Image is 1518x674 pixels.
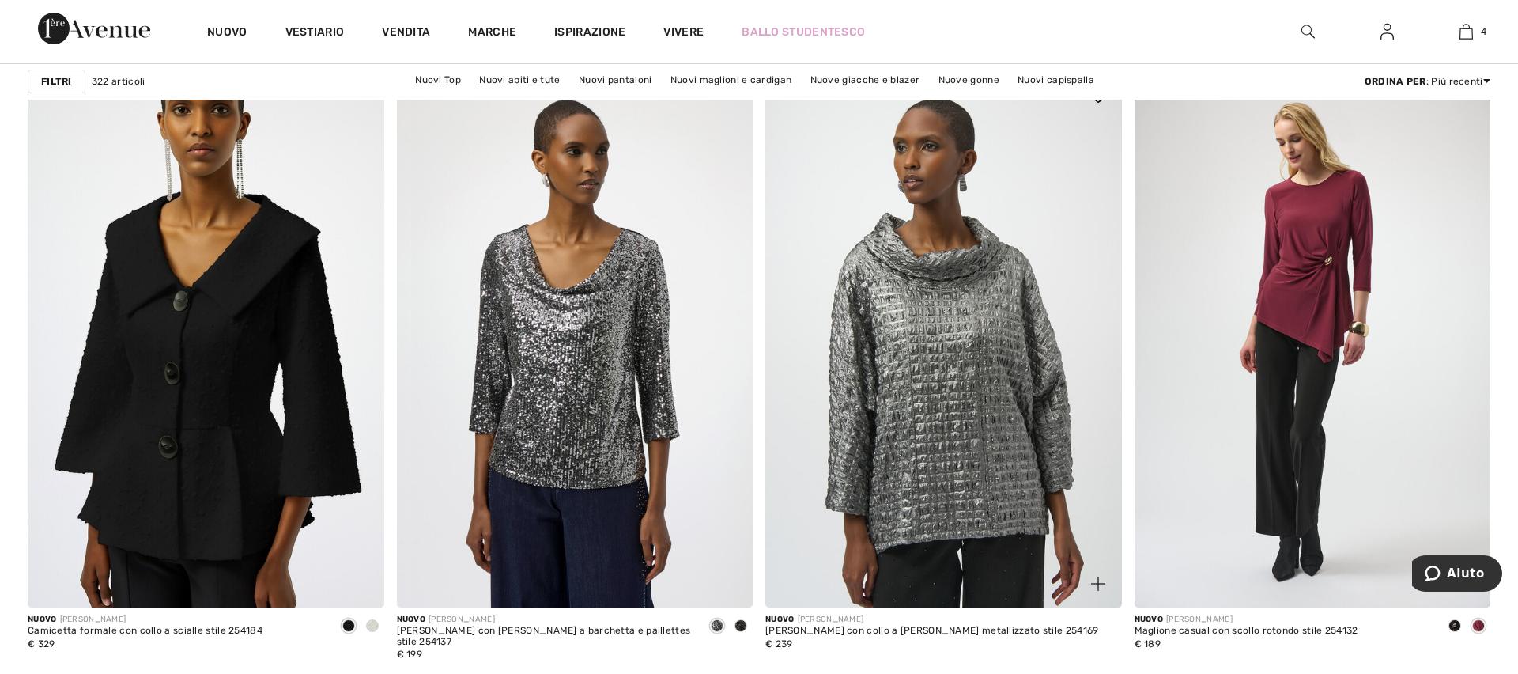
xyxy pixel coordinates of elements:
[663,24,704,40] a: Vivere
[1301,22,1315,41] img: cerca nel sito web
[1166,615,1233,624] font: [PERSON_NAME]
[798,615,864,624] font: [PERSON_NAME]
[207,25,247,42] a: Nuovo
[38,13,150,44] img: 1a Avenue
[429,615,495,624] font: [PERSON_NAME]
[579,74,652,85] font: Nuovi pantaloni
[554,25,625,39] font: Ispirazione
[407,70,469,90] a: Nuovi Top
[705,614,729,640] div: Nero/Argento
[670,74,792,85] font: Nuovi maglioni e cardigan
[92,76,145,87] font: 322 articoli
[28,625,262,636] font: Camicetta formale con collo a scialle stile 254184
[41,76,72,87] font: Filtri
[285,25,345,39] font: Vestiario
[1135,625,1358,636] font: Maglione casual con scollo rotondo stile 254132
[479,74,560,85] font: Nuovi abiti e tute
[28,73,384,608] img: Camicetta formale con collo a scialle, stile 254184. Nero
[382,25,430,42] a: Vendita
[1481,26,1486,37] font: 4
[1365,76,1426,87] font: Ordina per
[1426,76,1483,87] font: : Più recenti
[207,25,247,39] font: Nuovo
[663,70,800,90] a: Nuovi maglioni e cardigan
[1412,555,1502,595] iframe: Apre un widget che permette di trovare ulteriori informazioni
[742,25,865,39] font: Ballo studentesco
[938,74,999,85] font: Nuove gonne
[468,25,516,39] font: Marche
[663,25,704,39] font: Vivere
[765,638,793,649] font: € 239
[765,73,1122,608] a: Maglione con collo a cappuccio metallizzato stile 254169. Peltro
[397,625,691,647] font: [PERSON_NAME] con [PERSON_NAME] a barchetta e paillettes stile 254137
[1443,614,1467,640] div: Nero
[1135,615,1164,624] font: Nuovo
[1010,70,1102,90] a: Nuovi capispalla
[337,614,361,640] div: Nero
[810,74,920,85] font: Nuove giacche e blazer
[1467,614,1490,640] div: Merlot
[1459,22,1473,41] img: La mia borsa
[1135,73,1491,608] img: Maglione casual girocollo stile 254132. Nero
[1135,638,1161,649] font: € 189
[468,25,516,42] a: Marche
[1091,577,1105,591] img: plus_v2.svg
[729,614,753,640] div: Nero/Nero
[1368,22,1407,42] a: Registrazione
[742,24,865,40] a: Ballo studentesco
[285,25,345,42] a: Vestiario
[397,615,426,624] font: Nuovo
[471,70,568,90] a: Nuovi abiti e tute
[571,70,660,90] a: Nuovi pantaloni
[1018,74,1094,85] font: Nuovi capispalla
[765,625,1099,636] font: [PERSON_NAME] con collo a [PERSON_NAME] metallizzato stile 254169
[397,73,753,608] img: Maglione con scollo a barchetta e paillettes, modello 254137. Nero/Argento
[28,638,55,649] font: € 329
[765,615,795,624] font: Nuovo
[361,614,384,640] div: Bianco invernale
[931,70,1007,90] a: Nuove gonne
[28,615,57,624] font: Nuovo
[1380,22,1394,41] img: Le mie informazioni
[415,74,461,85] font: Nuovi Top
[60,615,126,624] font: [PERSON_NAME]
[397,649,423,660] font: € 199
[1427,22,1505,41] a: 4
[382,25,430,39] font: Vendita
[802,70,928,90] a: Nuove giacche e blazer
